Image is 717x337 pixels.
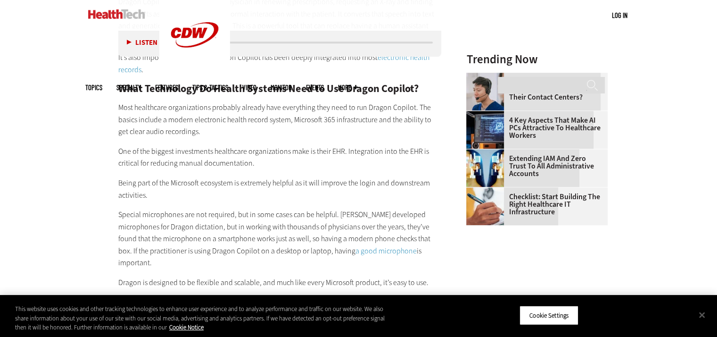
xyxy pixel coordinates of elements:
a: a good microphone [355,246,417,256]
span: Topics [85,84,102,91]
a: Log in [612,11,627,19]
p: One of the biggest investments healthcare organizations make is their EHR. Integration into the E... [118,145,442,169]
a: How Can Healthcare Organizations Reimagine Their Contact Centers? [466,78,602,101]
a: Healthcare contact center [466,73,509,80]
a: Features [155,84,178,91]
img: abstract image of woman with pixelated face [466,149,504,187]
p: Most healthcare organizations probably already have everything they need to run Dragon Copilot. T... [118,101,442,138]
p: Special microphones are not required, but in some cases can be helpful. [PERSON_NAME] developed m... [118,209,442,269]
a: Tips & Tactics [192,84,228,91]
img: Desktop monitor with brain AI concept [466,111,504,149]
img: Healthcare contact center [466,73,504,110]
img: Person with a clipboard checking a list [466,187,504,225]
a: CDW [159,62,230,72]
a: Extending IAM and Zero Trust to All Administrative Accounts [466,155,602,177]
a: Checklist: Start Building the Right Healthcare IT Infrastructure [466,193,602,216]
button: Close [692,304,712,325]
p: Dragon is designed to be flexible and scalable, and much like every Microsoft product, it’s easy ... [118,277,442,289]
a: MonITor [271,84,292,91]
div: User menu [612,10,627,20]
a: More information about your privacy [169,323,204,331]
img: Home [88,9,145,19]
span: Specialty [116,84,141,91]
a: 4 Key Aspects That Make AI PCs Attractive to Healthcare Workers [466,117,602,139]
p: Being part of the Microsoft ecosystem is extremely helpful as it will improve the login and downs... [118,177,442,201]
span: More [338,84,358,91]
a: Desktop monitor with brain AI concept [466,111,509,118]
a: Person with a clipboard checking a list [466,187,509,195]
div: This website uses cookies and other tracking technologies to enhance user experience and to analy... [15,304,395,332]
a: Events [306,84,324,91]
a: abstract image of woman with pixelated face [466,149,509,157]
a: Video [242,84,256,91]
button: Cookie Settings [519,305,578,325]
